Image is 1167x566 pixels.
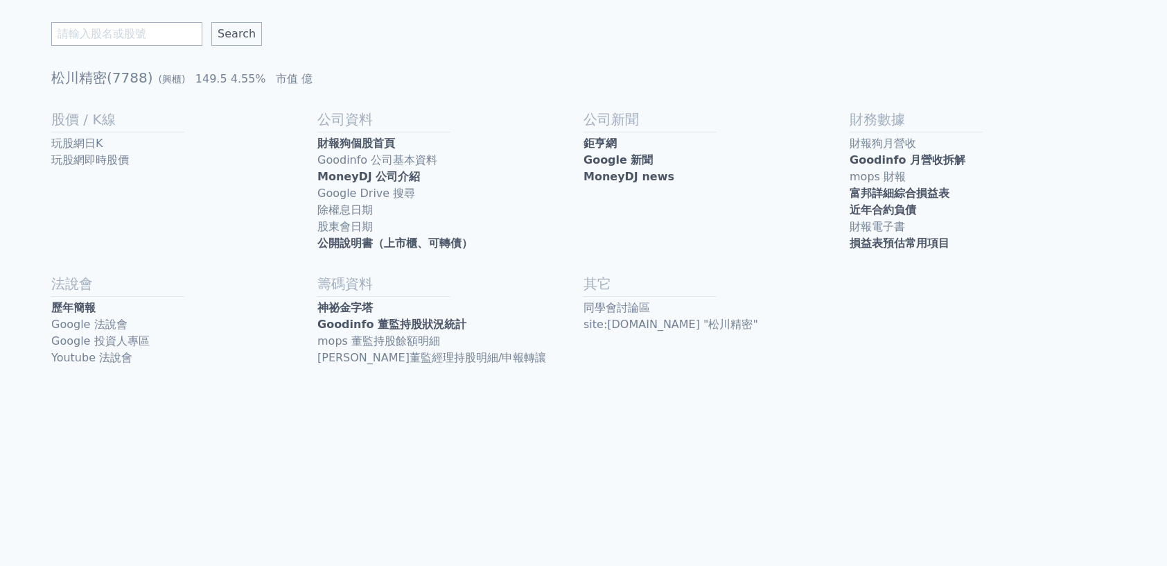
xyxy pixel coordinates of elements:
a: 財報狗個股首頁 [317,135,583,152]
a: Google 法說會 [51,316,317,333]
h2: 公司資料 [317,110,583,129]
a: Youtube 法說會 [51,350,317,366]
a: Google 投資人專區 [51,333,317,350]
a: 除權息日期 [317,202,583,218]
h2: 公司新聞 [583,110,850,129]
a: Goodinfo 月營收拆解 [850,152,1116,169]
span: (興櫃) [159,74,186,85]
a: Google Drive 搜尋 [317,185,583,202]
h2: 股價 / K線 [51,110,317,129]
h2: 籌碼資料 [317,274,583,293]
h2: 其它 [583,274,850,293]
span: 市值 億 [276,72,313,85]
a: 玩股網日K [51,135,317,152]
a: 玩股網即時股價 [51,152,317,169]
a: MoneyDJ 公司介紹 [317,169,583,185]
a: mops 董監持股餘額明細 [317,333,583,350]
input: 請輸入股名或股號 [51,22,202,46]
a: 歷年簡報 [51,300,317,316]
a: 富邦詳細綜合損益表 [850,185,1116,202]
a: 財報狗月營收 [850,135,1116,152]
a: 近年合約負債 [850,202,1116,218]
a: site:[DOMAIN_NAME] "松川精密" [583,316,850,333]
a: MoneyDJ news [583,169,850,185]
a: mops 財報 [850,169,1116,185]
a: Goodinfo 公司基本資料 [317,152,583,169]
h1: 松川精密(7788) [51,68,1116,87]
a: 同學會討論區 [583,300,850,316]
h2: 財務數據 [850,110,1116,129]
input: Search [211,22,262,46]
a: Goodinfo 董監持股狀況統計 [317,316,583,333]
a: 股東會日期 [317,218,583,235]
span: 149.5 4.55% [195,72,266,85]
div: 聊天小工具 [1098,499,1167,566]
a: 公開說明書（上市櫃、可轉債） [317,235,583,252]
a: Google 新聞 [583,152,850,169]
a: 鉅亨網 [583,135,850,152]
a: 神祕金字塔 [317,300,583,316]
iframe: Chat Widget [1098,499,1167,566]
a: 損益表預估常用項目 [850,235,1116,252]
h2: 法說會 [51,274,317,293]
a: 財報電子書 [850,218,1116,235]
a: [PERSON_NAME]董監經理持股明細/申報轉讓 [317,350,583,366]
